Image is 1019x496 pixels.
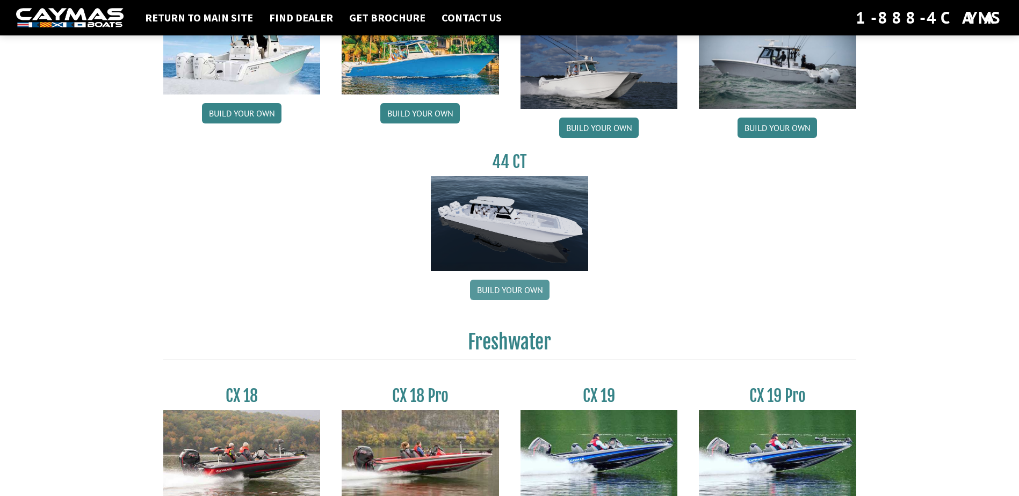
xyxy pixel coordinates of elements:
[380,103,460,123] a: Build your own
[521,386,678,406] h3: CX 19
[521,4,678,109] img: Caymas_34_CT_pic_1.jpg
[699,4,856,109] img: 30_CT_photo_shoot_for_caymas_connect.jpg
[202,103,281,123] a: Build your own
[738,118,817,138] a: Build your own
[856,6,1003,30] div: 1-888-4CAYMAS
[342,4,499,94] img: 401CC_thumb.pg.jpg
[163,4,321,94] img: 341CC-thumbjpg.jpg
[431,176,588,272] img: 44ct_background.png
[559,118,639,138] a: Build your own
[163,386,321,406] h3: CX 18
[16,8,124,28] img: white-logo-c9c8dbefe5ff5ceceb0f0178aa75bf4bb51f6bca0971e226c86eb53dfe498488.png
[699,386,856,406] h3: CX 19 Pro
[163,330,856,360] h2: Freshwater
[436,11,507,25] a: Contact Us
[470,280,550,300] a: Build your own
[140,11,258,25] a: Return to main site
[264,11,338,25] a: Find Dealer
[342,386,499,406] h3: CX 18 Pro
[431,152,588,172] h3: 44 CT
[344,11,431,25] a: Get Brochure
